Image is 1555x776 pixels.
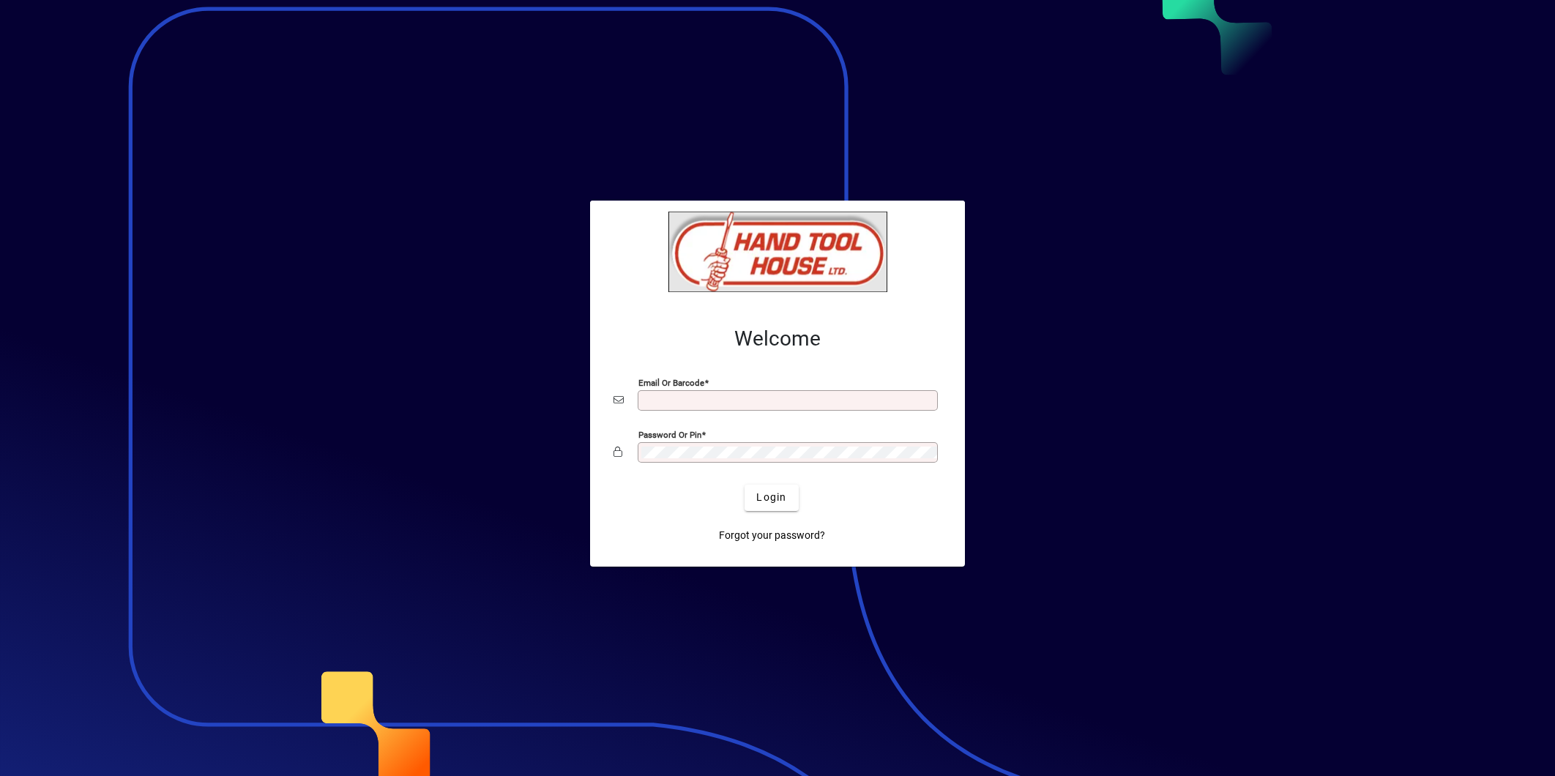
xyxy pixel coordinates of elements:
mat-label: Email or Barcode [638,377,704,387]
mat-label: Password or Pin [638,429,701,439]
h2: Welcome [614,327,941,351]
span: Forgot your password? [719,528,825,543]
a: Forgot your password? [713,523,831,549]
button: Login [745,485,798,511]
span: Login [756,490,786,505]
